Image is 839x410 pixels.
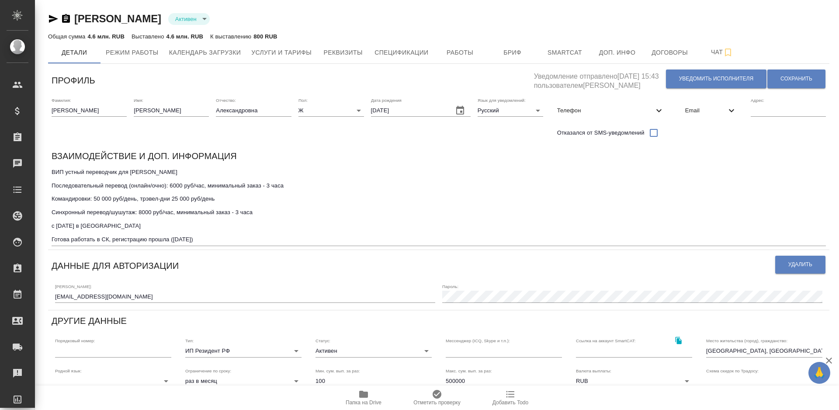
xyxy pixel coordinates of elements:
[788,261,812,268] span: Удалить
[775,256,825,274] button: Удалить
[173,15,199,23] button: Активен
[371,98,402,102] label: Дата рождения
[478,98,526,102] label: Язык для уведомлений:
[474,386,547,410] button: Добавить Todo
[52,314,127,328] h6: Другие данные
[327,386,400,410] button: Папка на Drive
[780,75,812,83] span: Сохранить
[315,368,360,373] label: Мин. сум. вып. за раз:
[544,47,586,58] span: Smartcat
[106,47,159,58] span: Режим работы
[53,47,95,58] span: Детали
[185,375,302,387] div: раз в месяц
[685,106,726,115] span: Email
[557,106,654,115] span: Телефон
[413,400,460,406] span: Отметить проверку
[669,331,687,349] button: Скопировать ссылку
[185,368,231,373] label: Ограничение по сроку:
[706,339,787,343] label: Место жительства (город), гражданство:
[253,33,277,40] p: 800 RUB
[723,47,733,58] svg: Подписаться
[550,101,671,120] div: Телефон
[492,47,534,58] span: Бриф
[134,98,143,102] label: Имя:
[346,400,381,406] span: Папка на Drive
[52,169,826,243] textarea: ВИП устный переводчик для [PERSON_NAME] Последовательный перевод (онлайн/очно): 6000 руб/час, мин...
[251,47,312,58] span: Услуги и тарифы
[55,284,92,288] label: [PERSON_NAME]:
[534,67,666,90] h5: Уведомление отправлено [DATE] 15:43 пользователем [PERSON_NAME]
[55,368,82,373] label: Родной язык:
[169,47,241,58] span: Календарь загрузки
[166,33,203,40] p: 4.6 млн. RUB
[52,149,237,163] h6: Взаимодействие и доп. информация
[400,386,474,410] button: Отметить проверку
[48,14,59,24] button: Скопировать ссылку для ЯМессенджера
[439,47,481,58] span: Работы
[576,375,692,387] div: RUB
[210,33,253,40] p: К выставлению
[322,47,364,58] span: Реквизиты
[132,33,166,40] p: Выставлено
[315,345,432,357] div: Активен
[808,362,830,384] button: 🙏
[52,98,71,102] label: Фамилия:
[751,98,764,102] label: Адрес:
[446,368,492,373] label: Макс. сум. вып. за раз:
[168,13,210,25] div: Активен
[767,69,825,88] button: Сохранить
[557,129,645,137] span: Отказался от SMS-уведомлений
[812,364,827,382] span: 🙏
[678,101,744,120] div: Email
[55,339,95,343] label: Порядковый номер:
[576,368,611,373] label: Валюта выплаты:
[446,339,510,343] label: Мессенджер (ICQ, Skype и т.п.):
[701,47,743,58] span: Чат
[298,104,364,117] div: Ж
[52,259,179,273] h6: Данные для авторизации
[185,345,302,357] div: ИП Резидент РФ
[61,14,71,24] button: Скопировать ссылку
[492,400,528,406] span: Добавить Todo
[666,69,766,88] button: Уведомить исполнителя
[442,284,458,288] label: Пароль:
[576,339,636,343] label: Ссылка на аккаунт SmartCAT:
[649,47,691,58] span: Договоры
[52,73,95,87] h6: Профиль
[679,75,753,83] span: Уведомить исполнителя
[74,13,161,24] a: [PERSON_NAME]
[185,339,194,343] label: Тип:
[374,47,428,58] span: Спецификации
[478,104,543,117] div: Русский
[298,98,308,102] label: Пол:
[87,33,124,40] p: 4.6 млн. RUB
[596,47,638,58] span: Доп. инфо
[216,98,236,102] label: Отчество:
[48,33,87,40] p: Общая сумма
[315,339,330,343] label: Статус:
[706,368,759,373] label: Схема скидок по Традосу:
